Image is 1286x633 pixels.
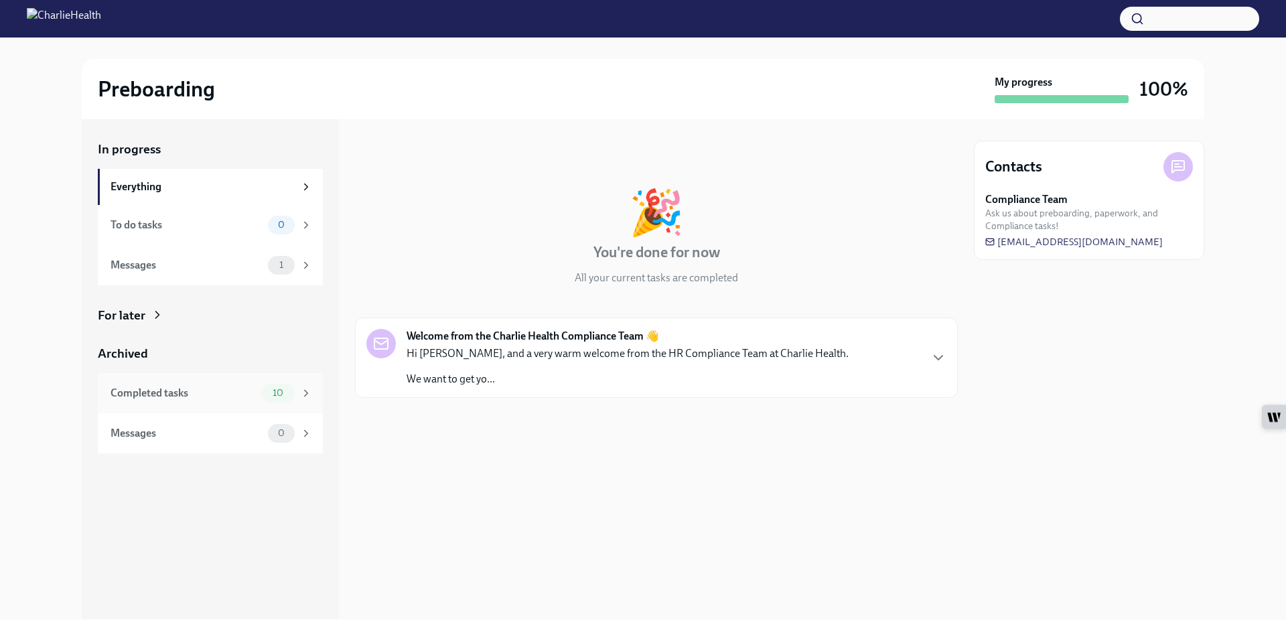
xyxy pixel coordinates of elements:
[111,180,295,194] div: Everything
[98,373,323,413] a: Completed tasks10
[111,258,263,273] div: Messages
[407,329,659,344] strong: Welcome from the Charlie Health Compliance Team 👋
[111,426,263,441] div: Messages
[98,205,323,245] a: To do tasks0
[629,190,684,234] div: 🎉
[265,388,291,398] span: 10
[1139,77,1188,101] h3: 100%
[111,386,256,401] div: Completed tasks
[98,345,323,362] a: Archived
[407,346,849,361] p: Hi [PERSON_NAME], and a very warm welcome from the HR Compliance Team at Charlie Health.
[98,76,215,102] h2: Preboarding
[271,260,291,270] span: 1
[111,218,263,232] div: To do tasks
[985,157,1042,177] h4: Contacts
[593,242,720,263] h4: You're done for now
[270,220,293,230] span: 0
[98,245,323,285] a: Messages1
[985,235,1163,249] a: [EMAIL_ADDRESS][DOMAIN_NAME]
[575,271,738,285] p: All your current tasks are completed
[270,428,293,438] span: 0
[98,413,323,453] a: Messages0
[27,8,101,29] img: CharlieHealth
[407,372,849,386] p: We want to get yo...
[985,207,1193,232] span: Ask us about preboarding, paperwork, and Compliance tasks!
[98,169,323,205] a: Everything
[355,141,418,158] div: In progress
[98,141,323,158] a: In progress
[98,307,145,324] div: For later
[98,307,323,324] a: For later
[985,192,1068,207] strong: Compliance Team
[995,75,1052,90] strong: My progress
